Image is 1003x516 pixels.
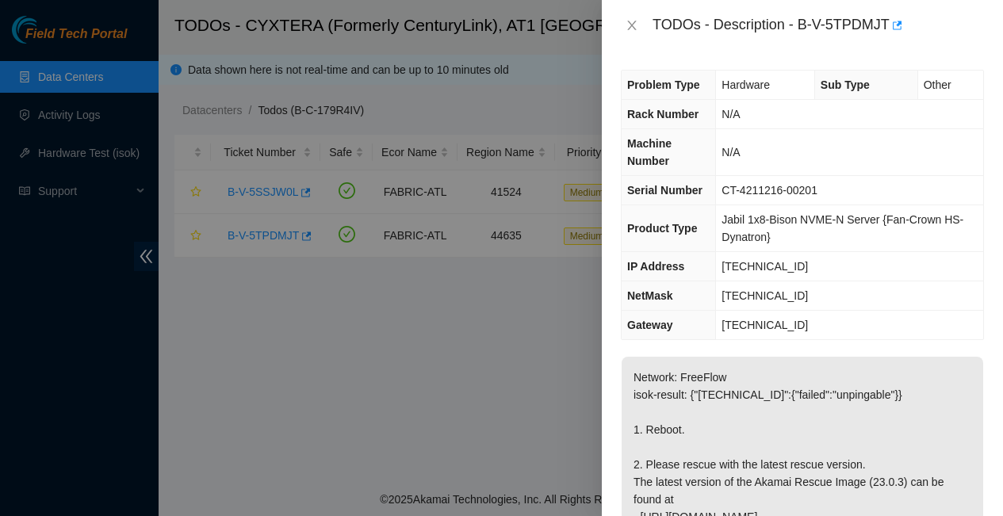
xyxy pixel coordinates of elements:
[653,13,984,38] div: TODOs - Description - B-V-5TPDMJT
[627,222,697,235] span: Product Type
[722,319,808,331] span: [TECHNICAL_ID]
[722,260,808,273] span: [TECHNICAL_ID]
[722,108,740,120] span: N/A
[626,19,638,32] span: close
[627,319,673,331] span: Gateway
[627,260,684,273] span: IP Address
[722,78,770,91] span: Hardware
[722,184,817,197] span: CT-4211216-00201
[722,146,740,159] span: N/A
[627,137,672,167] span: Machine Number
[627,78,700,91] span: Problem Type
[722,213,963,243] span: Jabil 1x8-Bison NVME-N Server {Fan-Crown HS-Dynatron}
[627,184,702,197] span: Serial Number
[621,18,643,33] button: Close
[627,289,673,302] span: NetMask
[627,108,699,120] span: Rack Number
[821,78,870,91] span: Sub Type
[722,289,808,302] span: [TECHNICAL_ID]
[924,78,951,91] span: Other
